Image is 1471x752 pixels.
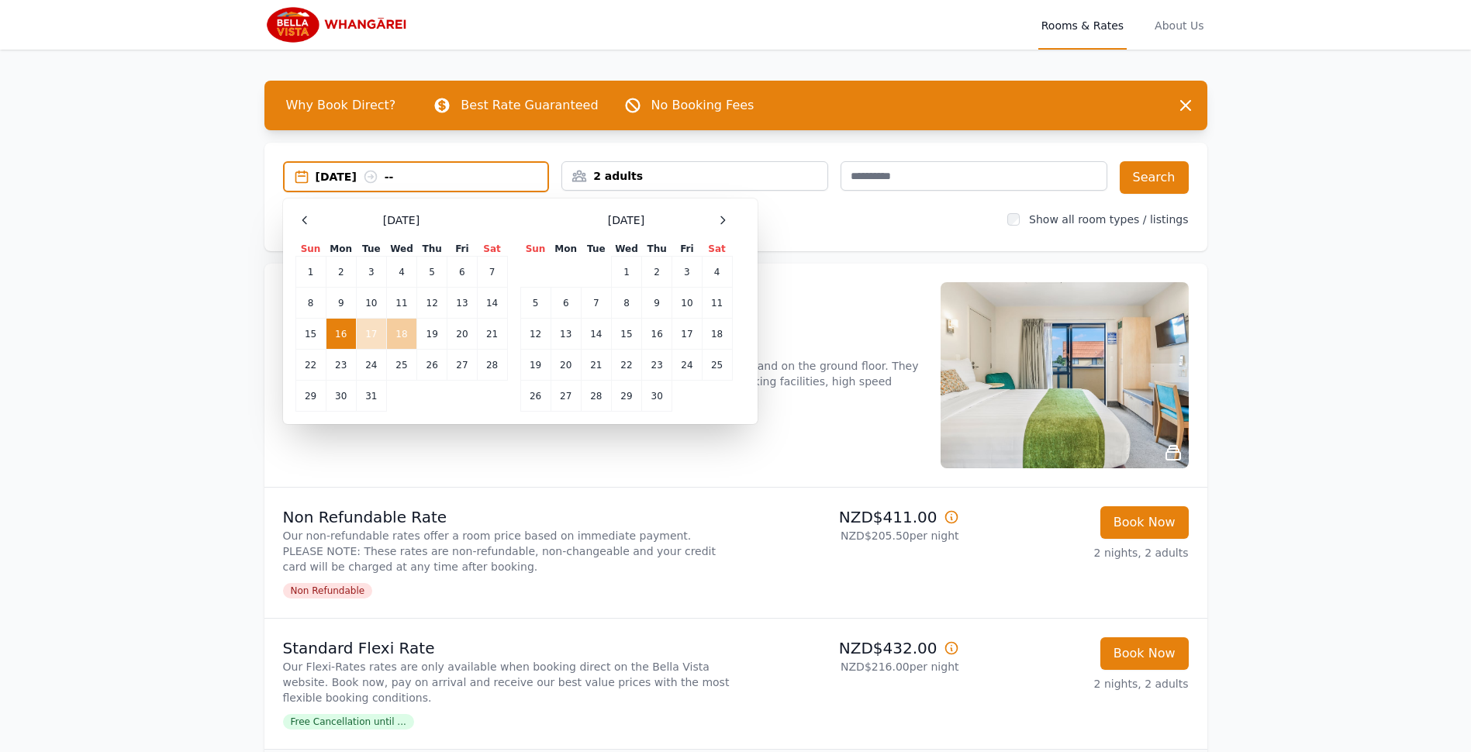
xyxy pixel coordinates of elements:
td: 5 [520,288,551,319]
p: Our non-refundable rates offer a room price based on immediate payment. PLEASE NOTE: These rates ... [283,528,730,574]
div: [DATE] -- [316,169,548,185]
span: Free Cancellation until ... [283,714,414,730]
th: Thu [642,242,672,257]
td: 27 [447,350,477,381]
td: 17 [356,319,386,350]
p: NZD$432.00 [742,637,959,659]
span: Non Refundable [283,583,373,598]
td: 2 [326,257,356,288]
span: Why Book Direct? [274,90,409,121]
th: Sun [520,242,551,257]
button: Book Now [1100,506,1189,539]
span: [DATE] [608,212,644,228]
td: 3 [672,257,702,288]
td: 25 [702,350,732,381]
td: 4 [702,257,732,288]
td: 21 [477,319,507,350]
td: 18 [386,319,416,350]
td: 24 [356,350,386,381]
td: 3 [356,257,386,288]
th: Tue [356,242,386,257]
td: 10 [672,288,702,319]
td: 22 [611,350,641,381]
td: 7 [477,257,507,288]
td: 18 [702,319,732,350]
button: Search [1120,161,1189,194]
p: 2 nights, 2 adults [972,545,1189,561]
td: 26 [417,350,447,381]
td: 9 [642,288,672,319]
td: 16 [326,319,356,350]
td: 26 [520,381,551,412]
th: Sat [477,242,507,257]
td: 11 [702,288,732,319]
td: 21 [581,350,611,381]
td: 20 [551,350,581,381]
td: 1 [295,257,326,288]
td: 2 [642,257,672,288]
td: 14 [477,288,507,319]
td: 28 [581,381,611,412]
td: 14 [581,319,611,350]
th: Mon [551,242,581,257]
td: 15 [611,319,641,350]
th: Wed [611,242,641,257]
th: Fri [672,242,702,257]
th: Sat [702,242,732,257]
td: 10 [356,288,386,319]
p: NZD$216.00 per night [742,659,959,674]
span: [DATE] [383,212,420,228]
td: 7 [581,288,611,319]
td: 28 [477,350,507,381]
p: Our Flexi-Rates rates are only available when booking direct on the Bella Vista website. Book now... [283,659,730,705]
th: Fri [447,242,477,257]
p: NZD$411.00 [742,506,959,528]
td: 13 [551,319,581,350]
th: Wed [386,242,416,257]
p: Standard Flexi Rate [283,637,730,659]
p: No Booking Fees [651,96,754,115]
td: 8 [295,288,326,319]
th: Tue [581,242,611,257]
p: Best Rate Guaranteed [461,96,598,115]
td: 19 [520,350,551,381]
td: 19 [417,319,447,350]
td: 6 [447,257,477,288]
td: 29 [611,381,641,412]
td: 4 [386,257,416,288]
td: 25 [386,350,416,381]
td: 15 [295,319,326,350]
p: 2 nights, 2 adults [972,676,1189,692]
td: 23 [642,350,672,381]
img: Bella Vista Whangarei [264,6,414,43]
th: Sun [295,242,326,257]
td: 6 [551,288,581,319]
td: 24 [672,350,702,381]
td: 31 [356,381,386,412]
td: 30 [326,381,356,412]
td: 1 [611,257,641,288]
div: 2 adults [562,168,827,184]
td: 22 [295,350,326,381]
th: Mon [326,242,356,257]
label: Show all room types / listings [1029,213,1188,226]
td: 16 [642,319,672,350]
td: 17 [672,319,702,350]
td: 27 [551,381,581,412]
button: Book Now [1100,637,1189,670]
td: 13 [447,288,477,319]
td: 11 [386,288,416,319]
td: 5 [417,257,447,288]
td: 12 [417,288,447,319]
td: 12 [520,319,551,350]
td: 9 [326,288,356,319]
td: 20 [447,319,477,350]
td: 23 [326,350,356,381]
th: Thu [417,242,447,257]
p: Non Refundable Rate [283,506,730,528]
p: NZD$205.50 per night [742,528,959,543]
td: 8 [611,288,641,319]
td: 29 [295,381,326,412]
td: 30 [642,381,672,412]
